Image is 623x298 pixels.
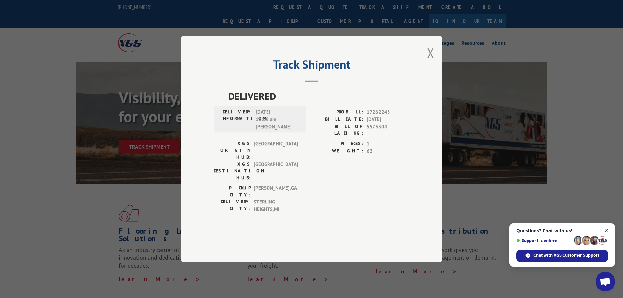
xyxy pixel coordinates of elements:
[216,108,252,131] label: DELIVERY INFORMATION:
[214,184,251,198] label: PICKUP CITY:
[312,140,363,148] label: PIECES:
[596,272,615,291] div: Open chat
[214,60,410,72] h2: Track Shipment
[312,116,363,123] label: BILL DATE:
[214,161,251,181] label: XGS DESTINATION HUB:
[367,123,410,137] span: 5575304
[516,228,608,233] span: Questions? Chat with us!
[214,198,251,213] label: DELIVERY CITY:
[228,89,410,103] span: DELIVERED
[312,148,363,155] label: WEIGHT:
[367,140,410,148] span: 1
[516,238,571,243] span: Support is online
[254,161,298,181] span: [GEOGRAPHIC_DATA]
[516,250,608,262] div: Chat with XGS Customer Support
[367,116,410,123] span: [DATE]
[254,140,298,161] span: [GEOGRAPHIC_DATA]
[367,108,410,116] span: 17262243
[254,198,298,213] span: STERLING HEIGHTS , MI
[427,44,434,61] button: Close modal
[312,108,363,116] label: PROBILL:
[312,123,363,137] label: BILL OF LADING:
[256,108,300,131] span: [DATE] 11:00 am [PERSON_NAME]
[533,253,599,258] span: Chat with XGS Customer Support
[367,148,410,155] span: 62
[254,184,298,198] span: [PERSON_NAME] , GA
[602,227,611,235] span: Close chat
[214,140,251,161] label: XGS ORIGIN HUB:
